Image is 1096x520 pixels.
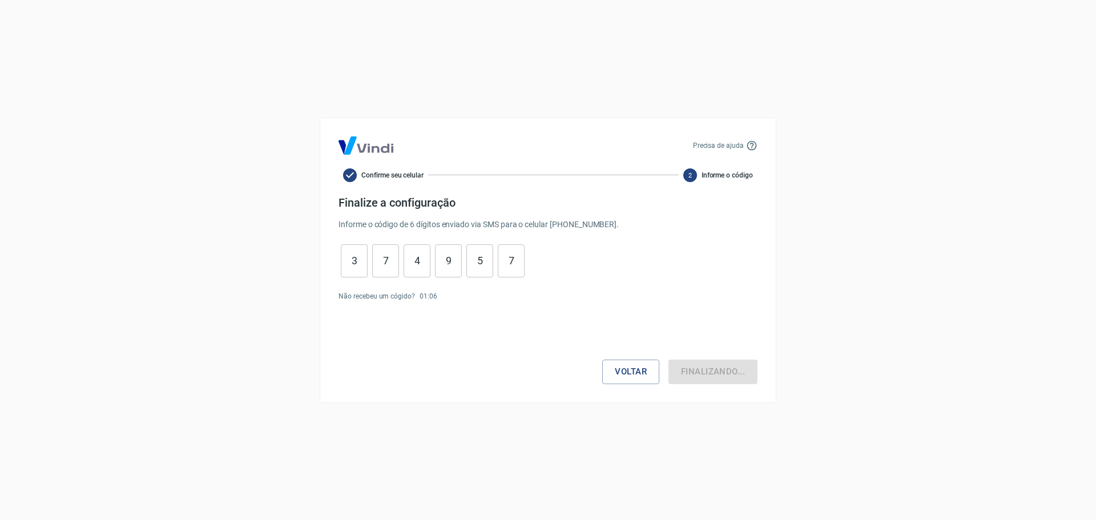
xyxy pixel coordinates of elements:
[339,136,393,155] img: Logo Vind
[339,219,757,231] p: Informe o código de 6 dígitos enviado via SMS para o celular [PHONE_NUMBER] .
[693,140,744,151] p: Precisa de ajuda
[420,291,437,301] p: 01 : 06
[361,170,424,180] span: Confirme seu celular
[602,360,659,384] button: Voltar
[339,291,415,301] p: Não recebeu um cógido?
[339,196,757,209] h4: Finalize a configuração
[702,170,753,180] span: Informe o código
[688,171,692,179] text: 2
